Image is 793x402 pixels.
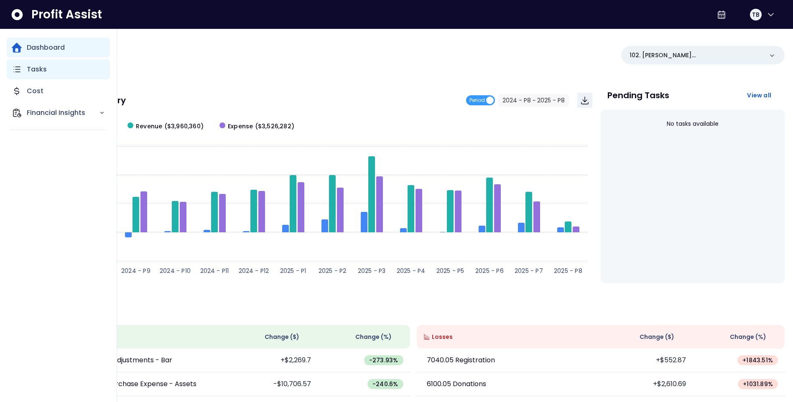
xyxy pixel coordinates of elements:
[27,43,65,53] p: Dashboard
[265,333,299,341] span: Change ( $ )
[355,333,392,341] span: Change (%)
[160,267,191,275] text: 2024 - P10
[742,356,773,364] span: + 1843.51 %
[740,88,778,103] button: View all
[427,355,495,365] p: 7040.05 Registration
[469,95,485,105] span: Period
[640,333,674,341] span: Change ( $ )
[730,333,766,341] span: Change (%)
[358,267,386,275] text: 2025 - P3
[752,10,760,19] span: TB
[397,267,426,275] text: 2025 - P4
[239,267,269,275] text: 2024 - P12
[319,267,347,275] text: 2025 - P2
[607,113,778,135] div: No tasks available
[27,108,99,118] p: Financial Insights
[200,267,229,275] text: 2024 - P11
[226,372,318,396] td: -$10,706.57
[42,307,785,315] p: Wins & Losses
[515,267,543,275] text: 2025 - P7
[436,267,464,275] text: 2025 - P5
[280,267,306,275] text: 2025 - P1
[121,267,150,275] text: 2024 - P9
[228,122,294,131] span: Expense ($3,526,282)
[432,333,453,341] span: Losses
[136,122,204,131] span: Revenue ($3,960,360)
[743,380,773,388] span: + 1031.89 %
[630,51,763,60] p: 102. [PERSON_NAME]([GEOGRAPHIC_DATA])
[372,380,398,388] span: -240.6 %
[475,267,504,275] text: 2025 - P6
[27,86,43,96] p: Cost
[226,349,318,372] td: +$2,269.7
[427,379,486,389] p: 6100.05 Donations
[607,91,669,99] p: Pending Tasks
[369,356,398,364] span: -273.93 %
[554,267,582,275] text: 2025 - P8
[601,372,693,396] td: +$2,610.69
[31,7,102,22] span: Profit Assist
[498,94,569,107] button: 2024 - P8 ~ 2025 - P8
[577,93,592,108] button: Download
[601,349,693,372] td: +$552.87
[52,379,196,389] p: 6600.05 Current Purchase Expense - Assets
[27,64,47,74] p: Tasks
[747,91,771,99] span: View all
